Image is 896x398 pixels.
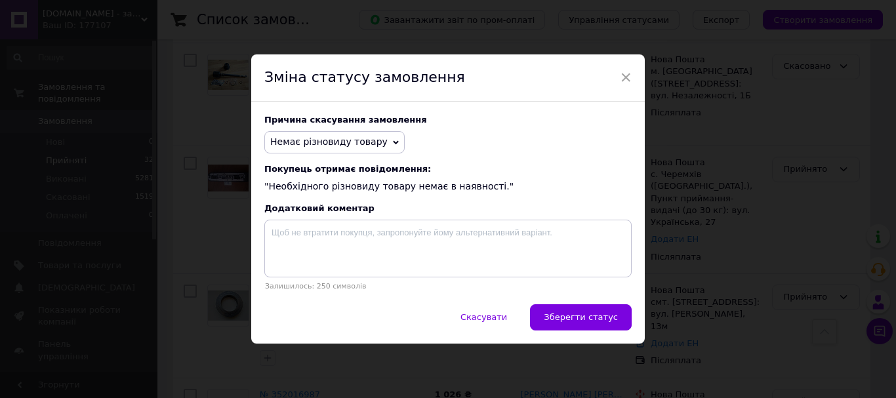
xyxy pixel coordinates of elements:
div: "Необхідного різновиду товару немає в наявності." [264,164,632,193]
button: Скасувати [447,304,521,330]
div: Додатковий коментар [264,203,632,213]
div: Причина скасування замовлення [264,115,632,125]
span: Скасувати [460,312,507,322]
span: Зберегти статус [544,312,618,322]
button: Зберегти статус [530,304,632,330]
span: × [620,66,632,89]
span: Немає різновиду товару [270,136,388,147]
span: Покупець отримає повідомлення: [264,164,632,174]
div: Зміна статусу замовлення [251,54,645,102]
p: Залишилось: 250 символів [264,282,632,290]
